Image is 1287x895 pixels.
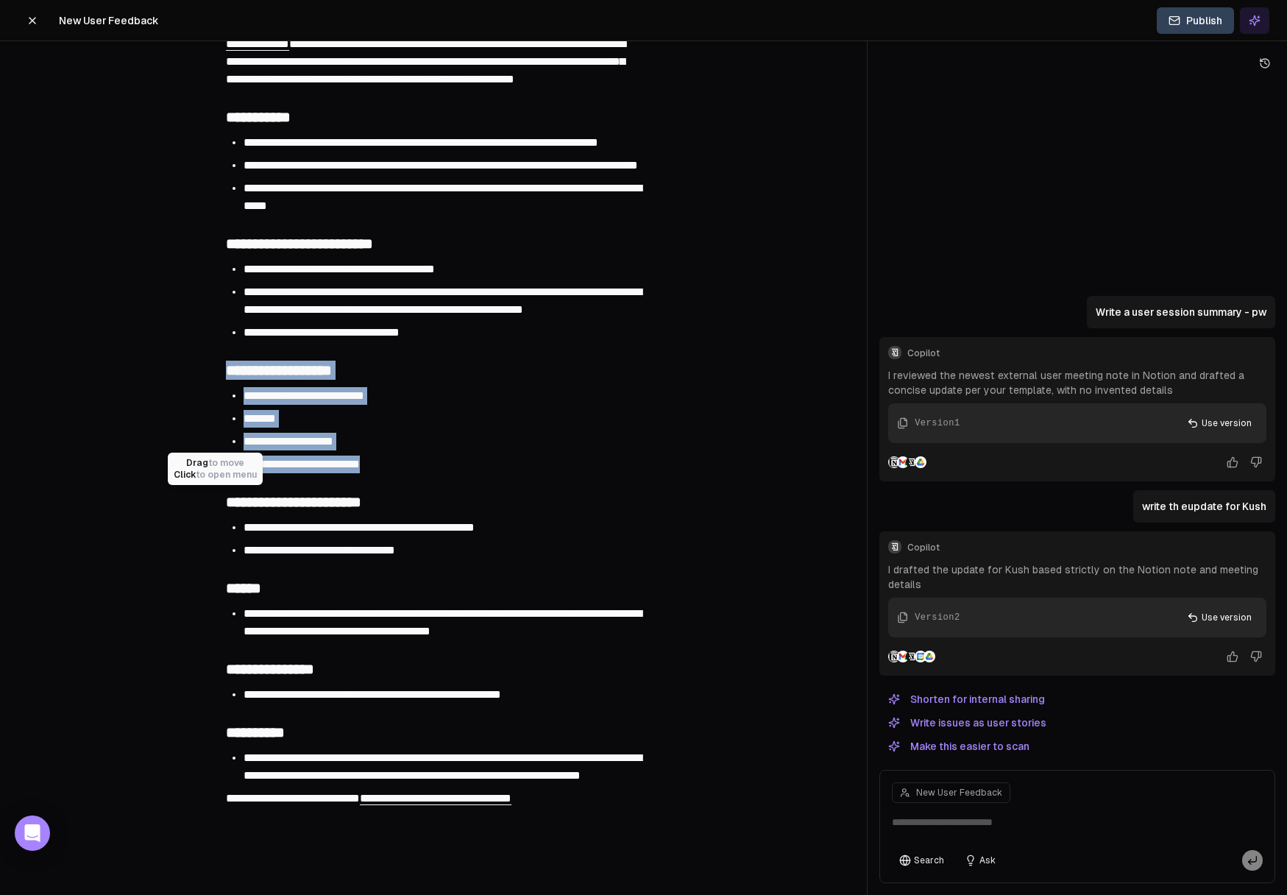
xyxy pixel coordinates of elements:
button: Make this easier to scan [879,737,1038,755]
img: Notion [888,456,900,468]
img: Samepage [906,456,918,468]
span: New User Feedback [916,787,1002,799]
span: to move [208,458,244,468]
img: Google Drive [915,456,926,468]
img: Gmail [897,651,909,662]
p: write th eupdate for Kush [1142,499,1266,514]
img: Gmail [897,456,909,468]
img: Notion [888,651,900,662]
p: Write a user session summary - pw [1096,305,1266,319]
img: Google Calendar [915,651,926,662]
p: I reviewed the newest external user meeting note in Notion and drafted a concise update per your ... [888,368,1266,397]
button: Search [892,850,951,871]
div: Open Intercom Messenger [15,816,50,851]
img: Google Drive [923,651,935,662]
button: Use version [1178,606,1261,629]
div: Version 1 [915,417,960,430]
span: Copilot [907,542,1266,553]
span: to open menu [196,470,257,480]
span: Copilot [907,347,1266,359]
span: New User Feedback [59,13,158,28]
button: Write issues as user stories [879,714,1055,732]
button: Ask [957,850,1003,871]
button: Publish [1157,7,1234,34]
button: Shorten for internal sharing [879,690,1054,708]
div: Drag Click [174,457,257,481]
p: I drafted the update for Kush based strictly on the Notion note and meeting details [888,562,1266,592]
img: Samepage [906,651,918,662]
button: Use version [1178,412,1261,434]
div: Version 2 [915,611,960,624]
